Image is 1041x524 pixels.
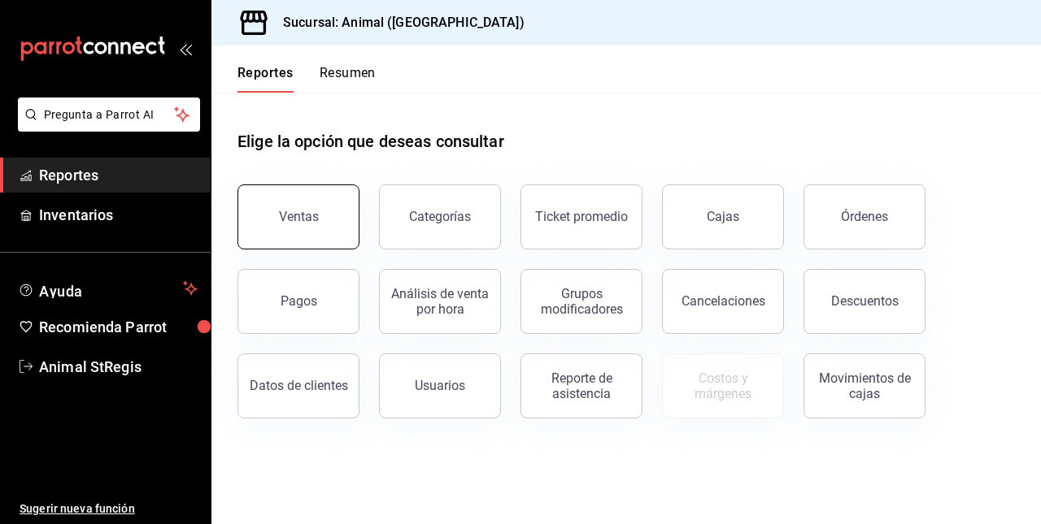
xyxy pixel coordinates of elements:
[379,269,501,334] button: Análisis de venta por hora
[707,207,740,227] div: Cajas
[270,13,525,32] h3: Sucursal: Animal ([GEOGRAPHIC_DATA])
[804,184,926,249] button: Órdenes
[237,353,359,418] button: Datos de clientes
[520,184,642,249] button: Ticket promedio
[250,378,348,393] div: Datos de clientes
[11,118,200,135] a: Pregunta a Parrot AI
[535,209,628,224] div: Ticket promedio
[281,293,317,309] div: Pagos
[814,370,915,401] div: Movimientos de cajas
[44,106,175,123] span: Pregunta a Parrot AI
[18,97,200,132] button: Pregunta a Parrot AI
[662,269,784,334] button: Cancelaciones
[804,269,926,334] button: Descuentos
[379,353,501,418] button: Usuarios
[237,65,294,81] font: Reportes
[279,209,319,224] div: Ventas
[237,269,359,334] button: Pagos
[804,353,926,418] button: Movimientos de cajas
[379,184,501,249] button: Categorías
[20,502,135,515] font: Sugerir nueva función
[237,129,504,154] h1: Elige la opción que deseas consultar
[841,209,888,224] div: Órdenes
[39,358,142,375] font: Animal StRegis
[237,184,359,249] button: Ventas
[831,293,899,309] div: Descuentos
[320,65,376,93] button: Resumen
[39,318,167,336] font: Recomienda Parrot
[531,370,632,401] div: Reporte de asistencia
[673,370,773,401] div: Costos y márgenes
[39,206,113,223] font: Inventarios
[237,65,376,93] div: Pestañas de navegación
[662,353,784,418] button: Contrata inventarios para ver este reporte
[520,353,642,418] button: Reporte de asistencia
[520,269,642,334] button: Grupos modificadores
[39,167,98,184] font: Reportes
[409,209,471,224] div: Categorías
[390,286,490,317] div: Análisis de venta por hora
[682,293,765,309] div: Cancelaciones
[39,279,176,298] span: Ayuda
[662,184,784,249] a: Cajas
[531,286,632,317] div: Grupos modificadores
[179,42,192,55] button: open_drawer_menu
[415,378,465,393] div: Usuarios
